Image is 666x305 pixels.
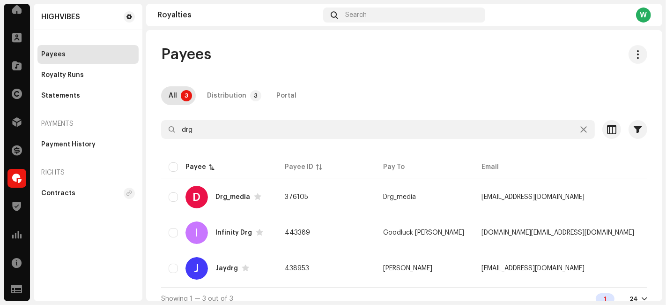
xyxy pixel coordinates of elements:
div: Payees [41,51,66,58]
span: 438953 [285,265,309,272]
span: Search [345,11,367,19]
input: Search [161,120,595,139]
re-m-nav-item: Payment History [37,135,139,154]
span: Drg_media [383,194,416,200]
re-m-nav-item: Statements [37,86,139,105]
div: Portal [276,86,296,105]
re-m-nav-item: Royalty Runs [37,66,139,84]
div: Payee [185,162,206,172]
div: HIGHVIBES [41,13,80,21]
div: All [169,86,177,105]
re-m-nav-item: Contracts [37,184,139,203]
div: 1 [596,293,614,305]
div: Payee ID [285,162,313,172]
div: W [636,8,651,23]
span: Showing 1 — 3 out of 3 [161,296,233,302]
span: 360naija.com.ng+infinitydrg@gmail.com [481,229,634,236]
div: 24 [629,295,638,303]
div: Jaydrg [215,265,238,272]
span: Akpo Favour [383,265,432,272]
re-m-nav-item: Payees [37,45,139,64]
span: Goodluck Ndukwe Izuchukwu [383,229,464,236]
div: Royalties [157,11,319,19]
span: 443389 [285,229,310,236]
div: Distribution [207,86,246,105]
span: Payees [161,45,211,64]
div: Statements [41,92,80,99]
span: salamikasimukelvin@gmail.com [481,194,585,200]
div: I [185,221,208,244]
p-badge: 3 [250,90,261,101]
div: J [185,257,208,280]
div: D [185,186,208,208]
span: akpofavour4@gmail.com [481,265,585,272]
div: Payment History [41,141,96,148]
div: Infinity Drg [215,229,252,236]
p-badge: 3 [181,90,192,101]
re-a-nav-header: Payments [37,113,139,135]
span: 376105 [285,194,308,200]
div: Contracts [41,190,75,197]
re-a-nav-header: Rights [37,161,139,184]
div: Royalty Runs [41,71,84,79]
div: Drg_media [215,194,250,200]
